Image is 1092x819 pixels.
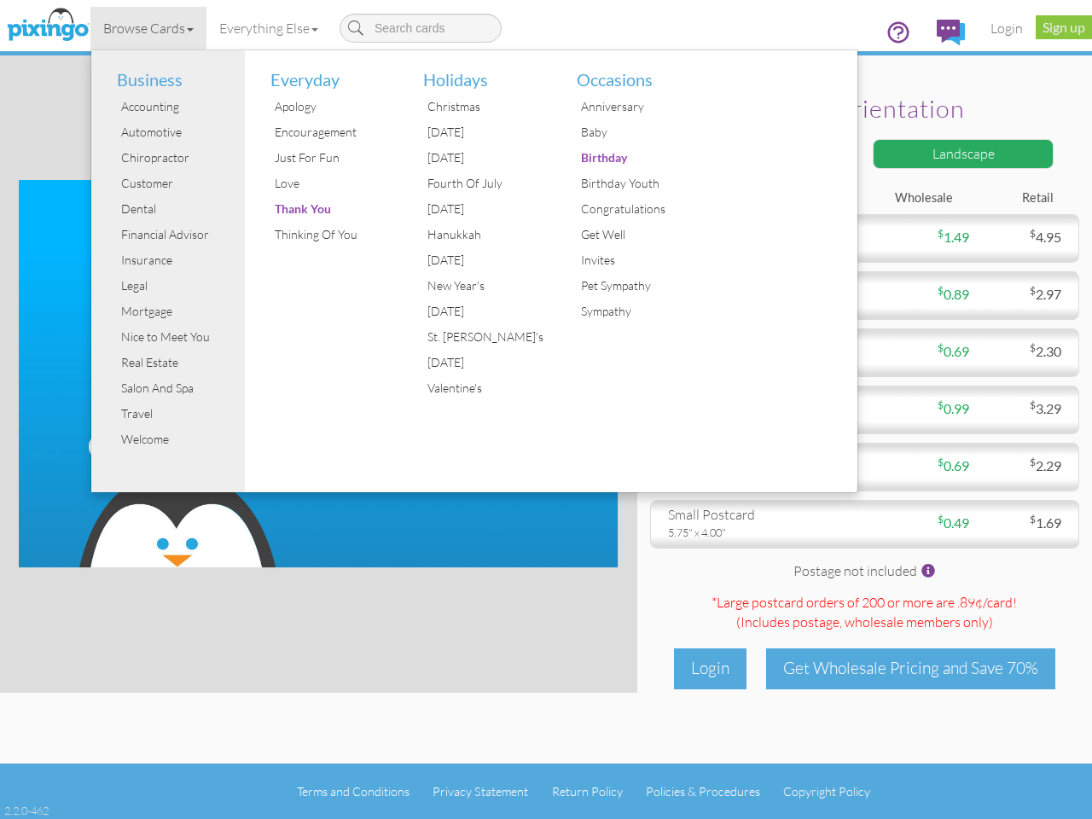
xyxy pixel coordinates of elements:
a: Copyright Policy [783,784,870,799]
div: Salon And Spa [117,375,245,401]
div: [DATE] [423,119,551,145]
div: Pet Sympathy [577,273,705,299]
div: Retail [966,189,1066,207]
a: Terms and Conditions [297,784,409,799]
a: Financial Advisor [104,222,245,247]
a: Thinking Of You [258,222,398,247]
div: Baby [577,119,705,145]
span: 0.69 [938,457,969,473]
a: St. [PERSON_NAME]'s [410,324,551,350]
a: Mortgage [104,299,245,324]
a: Nice to Meet You [104,324,245,350]
a: Return Policy [552,784,623,799]
div: Nice to Meet You [117,324,245,350]
li: Occasions [564,50,705,95]
div: Financial Advisor [117,222,245,247]
div: 2.29 [969,456,1074,476]
div: 5.75" x 4.00" [668,525,852,540]
div: Wholesale [864,189,965,207]
a: Invites [564,247,705,273]
h2: Select orientation [671,96,1049,123]
a: Legal [104,273,245,299]
a: Fourth Of July [410,171,551,196]
div: Birthday Youth [577,171,705,196]
a: Dental [104,196,245,222]
div: Login [674,648,746,688]
a: Welcome [104,427,245,452]
div: Apology [270,94,398,119]
a: Pet Sympathy [564,273,705,299]
a: Automotive [104,119,245,145]
li: Business [104,50,245,95]
a: Get Well [564,222,705,247]
a: Travel [104,401,245,427]
a: [DATE] [410,119,551,145]
sup: $ [938,284,944,297]
a: Thank You [258,196,398,222]
a: Salon And Spa [104,375,245,401]
img: pixingo logo [3,4,93,47]
a: Accounting [104,94,245,119]
a: Policies & Procedures [646,784,760,799]
div: Congratulations [577,196,705,222]
div: Customer [117,171,245,196]
li: Everyday [258,50,398,95]
li: Holidays [410,50,551,95]
a: Everything Else [206,7,331,49]
div: small postcard [668,505,852,525]
div: 2.30 [969,342,1074,362]
sup: $ [1030,513,1036,526]
sup: $ [938,513,944,526]
a: Privacy Statement [433,784,528,799]
span: 0.89 [938,286,969,302]
a: Love [258,171,398,196]
div: Get Well [577,222,705,247]
div: 4.95 [969,228,1074,247]
input: Search cards [340,14,502,43]
div: Automotive [117,119,245,145]
a: Apology [258,94,398,119]
span: 0.49 [938,514,969,531]
sup: $ [1030,341,1036,354]
div: [DATE] [423,247,551,273]
a: Browse Cards [90,7,206,49]
div: Just For Fun [270,145,398,171]
span: 0.69 [938,343,969,359]
sup: $ [938,341,944,354]
div: Real Estate [117,350,245,375]
sup: $ [1030,398,1036,411]
sup: $ [1030,227,1036,240]
a: Sign up [1036,15,1092,39]
div: Accounting [117,94,245,119]
div: Encouragement [270,119,398,145]
div: Sympathy [577,299,705,324]
div: Love [270,171,398,196]
div: Insurance [117,247,245,273]
div: Landscape [873,139,1054,169]
div: 1.69 [969,514,1074,533]
a: Insurance [104,247,245,273]
div: Birthday [577,145,705,171]
a: Valentine's [410,375,551,401]
a: Hanukkah [410,222,551,247]
a: Customer [104,171,245,196]
div: Mortgage [117,299,245,324]
span: , wholesale members only [839,613,989,630]
a: Congratulations [564,196,705,222]
a: Real Estate [104,350,245,375]
div: Hanukkah [423,222,551,247]
span: 1.49 [938,229,969,245]
div: [DATE] [423,196,551,222]
sup: $ [1030,456,1036,468]
a: [DATE] [410,299,551,324]
div: Thinking Of You [270,222,398,247]
div: Dental [117,196,245,222]
div: St. [PERSON_NAME]'s [423,324,551,350]
a: Birthday [564,145,705,171]
div: Postage not included [650,561,1079,584]
a: [DATE] [410,145,551,171]
a: Just For Fun [258,145,398,171]
a: Login [978,7,1036,49]
div: [DATE] [423,145,551,171]
div: Christmas [423,94,551,119]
